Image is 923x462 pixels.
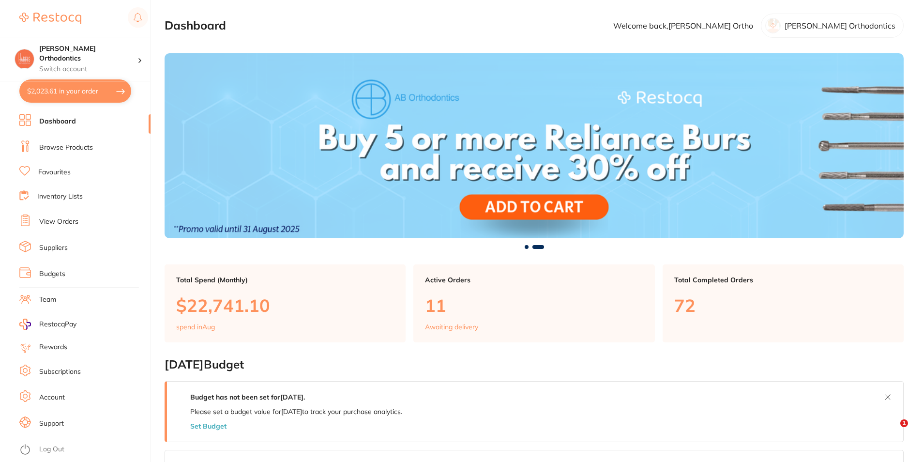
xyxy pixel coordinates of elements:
a: Budgets [39,269,65,279]
a: Subscriptions [39,367,81,377]
strong: Budget has not been set for [DATE] . [190,393,305,401]
button: $2,023.61 in your order [19,79,131,103]
img: Dashboard [165,53,904,238]
a: Browse Products [39,143,93,153]
p: Total Completed Orders [674,276,892,284]
a: Suppliers [39,243,68,253]
img: RestocqPay [19,319,31,330]
h2: [DATE] Budget [165,358,904,371]
a: Log Out [39,445,64,454]
span: RestocqPay [39,320,76,329]
button: Set Budget [190,422,227,430]
a: Active Orders11Awaiting delivery [413,264,654,343]
span: 1 [900,419,908,427]
a: Favourites [38,168,71,177]
a: Inventory Lists [37,192,83,201]
p: Switch account [39,64,137,74]
h2: Dashboard [165,19,226,32]
p: spend in Aug [176,323,215,331]
p: 11 [425,295,643,315]
a: Total Completed Orders72 [663,264,904,343]
p: 72 [674,295,892,315]
a: Team [39,295,56,305]
h4: Harris Orthodontics [39,44,137,63]
p: Total Spend (Monthly) [176,276,394,284]
p: Welcome back, [PERSON_NAME] Ortho [613,21,753,30]
img: Restocq Logo [19,13,81,24]
p: [PERSON_NAME] Orthodontics [785,21,895,30]
a: Support [39,419,64,429]
a: Rewards [39,342,67,352]
a: RestocqPay [19,319,76,330]
iframe: Intercom live chat [880,419,904,443]
a: Total Spend (Monthly)$22,741.10spend inAug [165,264,406,343]
p: Please set a budget value for [DATE] to track your purchase analytics. [190,408,402,416]
button: Log Out [19,442,148,458]
a: Restocq Logo [19,7,81,30]
p: $22,741.10 [176,295,394,315]
a: Dashboard [39,117,76,126]
p: Awaiting delivery [425,323,478,331]
a: View Orders [39,217,78,227]
a: Account [39,393,65,402]
img: Harris Orthodontics [15,49,34,68]
p: Active Orders [425,276,643,284]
